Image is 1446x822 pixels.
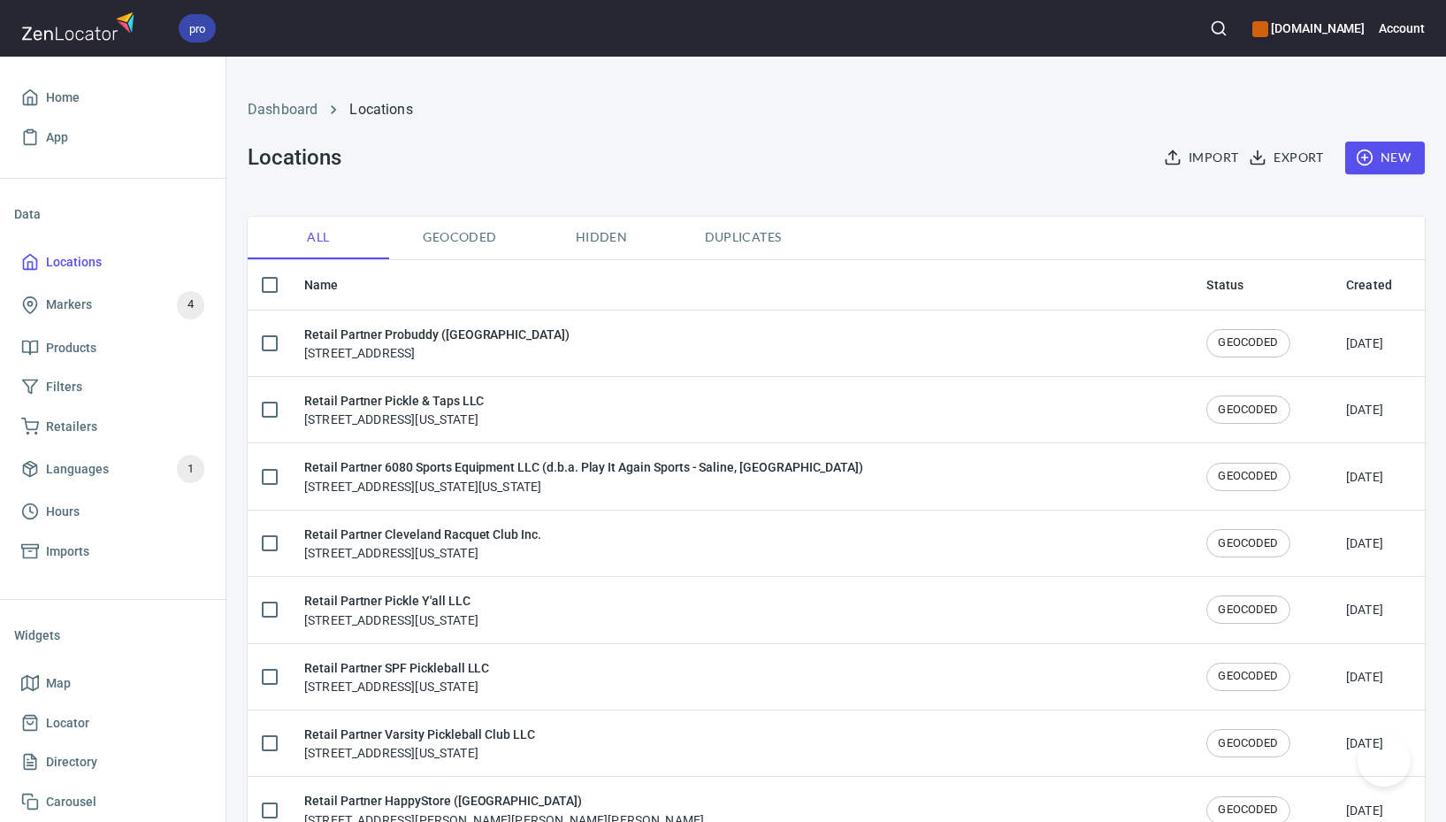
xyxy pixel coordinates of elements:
[1207,535,1289,552] span: GEOCODED
[258,227,379,249] span: All
[304,725,535,744] h6: Retail Partner Varsity Pickleball Club LLC
[1252,19,1365,38] h6: [DOMAIN_NAME]
[1207,668,1289,685] span: GEOCODED
[349,101,412,118] a: Locations
[14,193,211,235] li: Data
[14,664,211,703] a: Map
[1379,9,1425,48] button: Account
[1346,734,1383,752] div: [DATE]
[14,782,211,822] a: Carousel
[304,457,863,495] div: [STREET_ADDRESS][US_STATE][US_STATE]
[304,658,489,695] div: [STREET_ADDRESS][US_STATE]
[1359,147,1411,169] span: New
[1252,21,1268,37] button: color-CE600E
[46,541,89,563] span: Imports
[14,407,211,447] a: Retailers
[46,672,71,695] span: Map
[46,251,102,273] span: Locations
[14,282,211,328] a: Markers4
[304,391,484,428] div: [STREET_ADDRESS][US_STATE]
[304,457,863,477] h6: Retail Partner 6080 Sports Equipment LLC (d.b.a. Play It Again Sports - Saline, [GEOGRAPHIC_DATA])
[1346,668,1383,686] div: [DATE]
[177,295,204,315] span: 4
[1167,147,1238,169] span: Import
[248,101,318,118] a: Dashboard
[46,791,96,813] span: Carousel
[46,294,92,316] span: Markers
[46,127,68,149] span: App
[304,591,478,628] div: [STREET_ADDRESS][US_STATE]
[21,7,140,45] img: zenlocator
[46,458,109,480] span: Languages
[46,751,97,773] span: Directory
[304,325,570,362] div: [STREET_ADDRESS]
[290,260,1192,311] th: Name
[1207,802,1289,818] span: GEOCODED
[177,459,204,480] span: 1
[1207,602,1289,618] span: GEOCODED
[1245,142,1330,174] button: Export
[179,19,216,38] span: pro
[14,703,211,743] a: Locator
[14,78,211,118] a: Home
[1346,468,1383,486] div: [DATE]
[46,87,80,109] span: Home
[14,367,211,407] a: Filters
[304,791,704,810] h6: Retail Partner HappyStore ([GEOGRAPHIC_DATA])
[248,99,1425,120] nav: breadcrumb
[304,525,541,544] h6: Retail Partner Cleveland Racquet Club Inc.
[14,328,211,368] a: Products
[1379,19,1425,38] h6: Account
[14,614,211,657] li: Widgets
[1192,260,1332,311] th: Status
[1346,534,1383,552] div: [DATE]
[1199,9,1238,48] button: Search
[14,742,211,782] a: Directory
[14,532,211,572] a: Imports
[46,376,82,398] span: Filters
[248,145,340,170] h3: Locations
[14,492,211,532] a: Hours
[1160,142,1245,174] button: Import
[541,227,662,249] span: Hidden
[1207,402,1289,419] span: GEOCODED
[1346,601,1383,618] div: [DATE]
[1346,334,1383,352] div: [DATE]
[46,416,97,438] span: Retailers
[1345,142,1425,174] button: New
[1207,334,1289,351] span: GEOCODED
[46,337,96,359] span: Products
[46,501,80,523] span: Hours
[683,227,803,249] span: Duplicates
[1252,147,1323,169] span: Export
[179,14,216,42] div: pro
[46,712,89,734] span: Locator
[1207,735,1289,752] span: GEOCODED
[304,725,535,762] div: [STREET_ADDRESS][US_STATE]
[304,658,489,678] h6: Retail Partner SPF Pickleball LLC
[1207,468,1289,485] span: GEOCODED
[1332,260,1425,311] th: Created
[14,446,211,492] a: Languages1
[304,525,541,562] div: [STREET_ADDRESS][US_STATE]
[14,242,211,282] a: Locations
[400,227,520,249] span: Geocoded
[1346,401,1383,419] div: [DATE]
[14,118,211,157] a: App
[1252,9,1365,48] div: Manage your apps
[1358,734,1411,787] iframe: Help Scout Beacon - Open
[304,325,570,344] h6: Retail Partner Probuddy ([GEOGRAPHIC_DATA])
[1346,802,1383,819] div: [DATE]
[304,391,484,411] h6: Retail Partner Pickle & Taps LLC
[304,591,478,611] h6: Retail Partner Pickle Y'all LLC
